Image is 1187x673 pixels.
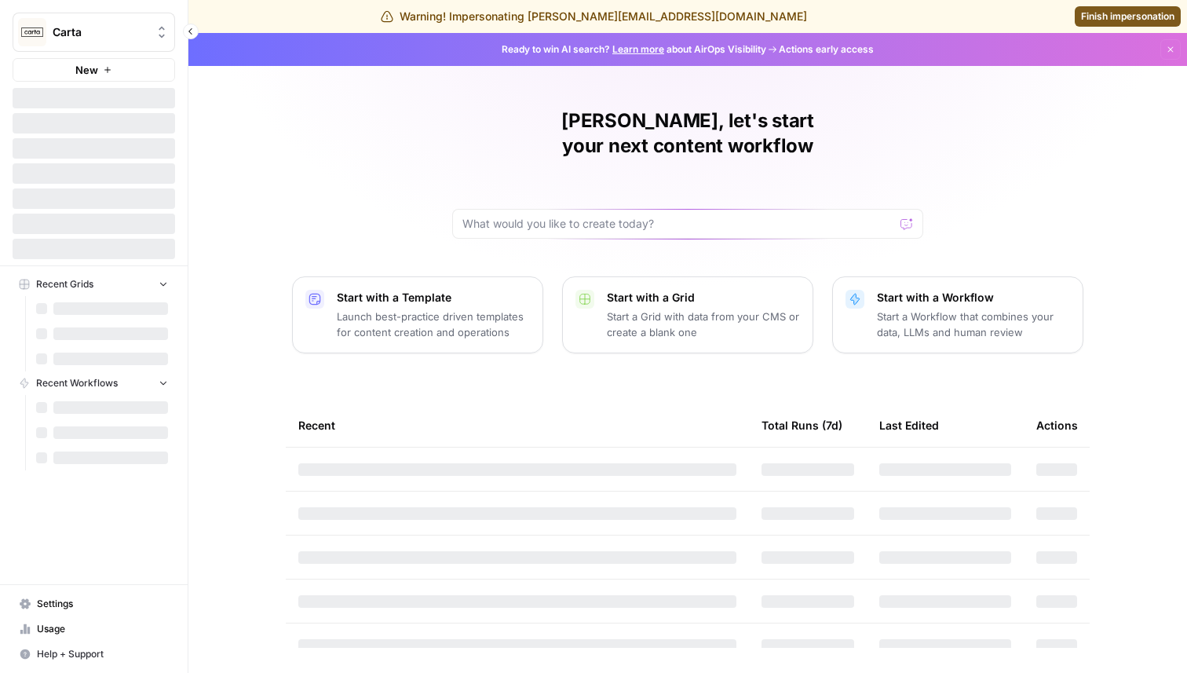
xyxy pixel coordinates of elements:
img: Carta Logo [18,18,46,46]
p: Start with a Template [337,290,530,305]
span: Carta [53,24,148,40]
button: Start with a WorkflowStart a Workflow that combines your data, LLMs and human review [832,276,1083,353]
span: Usage [37,622,168,636]
button: Recent Grids [13,272,175,296]
button: New [13,58,175,82]
span: Recent Workflows [36,376,118,390]
h1: [PERSON_NAME], let's start your next content workflow [452,108,923,159]
p: Start with a Grid [607,290,800,305]
a: Finish impersonation [1075,6,1181,27]
button: Start with a TemplateLaunch best-practice driven templates for content creation and operations [292,276,543,353]
a: Learn more [612,43,664,55]
div: Recent [298,404,736,447]
button: Recent Workflows [13,371,175,395]
span: Recent Grids [36,277,93,291]
p: Start a Workflow that combines your data, LLMs and human review [877,309,1070,340]
span: Ready to win AI search? about AirOps Visibility [502,42,766,57]
p: Launch best-practice driven templates for content creation and operations [337,309,530,340]
div: Total Runs (7d) [762,404,842,447]
span: Settings [37,597,168,611]
span: New [75,62,98,78]
span: Finish impersonation [1081,9,1174,24]
p: Start a Grid with data from your CMS or create a blank one [607,309,800,340]
button: Start with a GridStart a Grid with data from your CMS or create a blank one [562,276,813,353]
div: Actions [1036,404,1078,447]
span: Actions early access [779,42,874,57]
p: Start with a Workflow [877,290,1070,305]
span: Help + Support [37,647,168,661]
input: What would you like to create today? [462,216,894,232]
a: Usage [13,616,175,642]
div: Last Edited [879,404,939,447]
div: Warning! Impersonating [PERSON_NAME][EMAIL_ADDRESS][DOMAIN_NAME] [381,9,807,24]
button: Workspace: Carta [13,13,175,52]
a: Settings [13,591,175,616]
button: Help + Support [13,642,175,667]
